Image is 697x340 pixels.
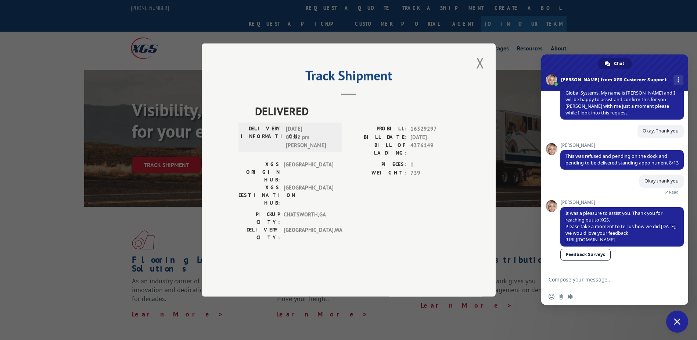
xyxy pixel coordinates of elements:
[349,141,407,157] label: BILL OF LADING:
[565,237,615,243] a: [URL][DOMAIN_NAME]
[284,184,333,207] span: [GEOGRAPHIC_DATA]
[410,133,459,142] span: [DATE]
[410,125,459,133] span: 16329297
[238,184,280,207] label: XGS DESTINATION HUB:
[565,153,679,166] span: This was refused and pending on the dock and pending to be delivered standing appointment 8/13
[643,128,679,134] span: Okay, Thank you
[255,103,459,119] span: DELIVERED
[241,125,282,150] label: DELIVERY INFORMATION:
[644,178,679,184] span: Okay thank you
[349,133,407,142] label: BILL DATE:
[238,210,280,226] label: PICKUP CITY:
[669,190,679,195] span: Read
[614,58,624,69] span: Chat
[349,169,407,177] label: WEIGHT:
[565,83,675,116] span: Good Morning! Thank You for contacting Xpress Global Systems. My name is [PERSON_NAME] and I will...
[284,226,333,241] span: [GEOGRAPHIC_DATA] , WA
[558,294,564,300] span: Send a file
[560,200,684,205] span: [PERSON_NAME]
[284,160,333,184] span: [GEOGRAPHIC_DATA]
[568,294,574,300] span: Audio message
[238,160,280,184] label: XGS ORIGIN HUB:
[598,58,632,69] a: Chat
[474,53,486,73] button: Close modal
[238,226,280,241] label: DELIVERY CITY:
[286,125,335,150] span: [DATE] 09:12 pm [PERSON_NAME]
[410,141,459,157] span: 4376149
[549,294,554,300] span: Insert an emoji
[410,160,459,169] span: 1
[349,125,407,133] label: PROBILL:
[238,70,459,84] h2: Track Shipment
[560,143,684,148] span: [PERSON_NAME]
[549,270,666,288] textarea: Compose your message...
[410,169,459,177] span: 739
[666,311,688,333] a: Close chat
[565,210,676,243] span: It was a pleasure to assist you. Thank you for reaching out to XGS. Please take a moment to tell ...
[560,249,611,261] a: Feedback Surveys
[284,210,333,226] span: CHATSWORTH , GA
[349,160,407,169] label: PIECES:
